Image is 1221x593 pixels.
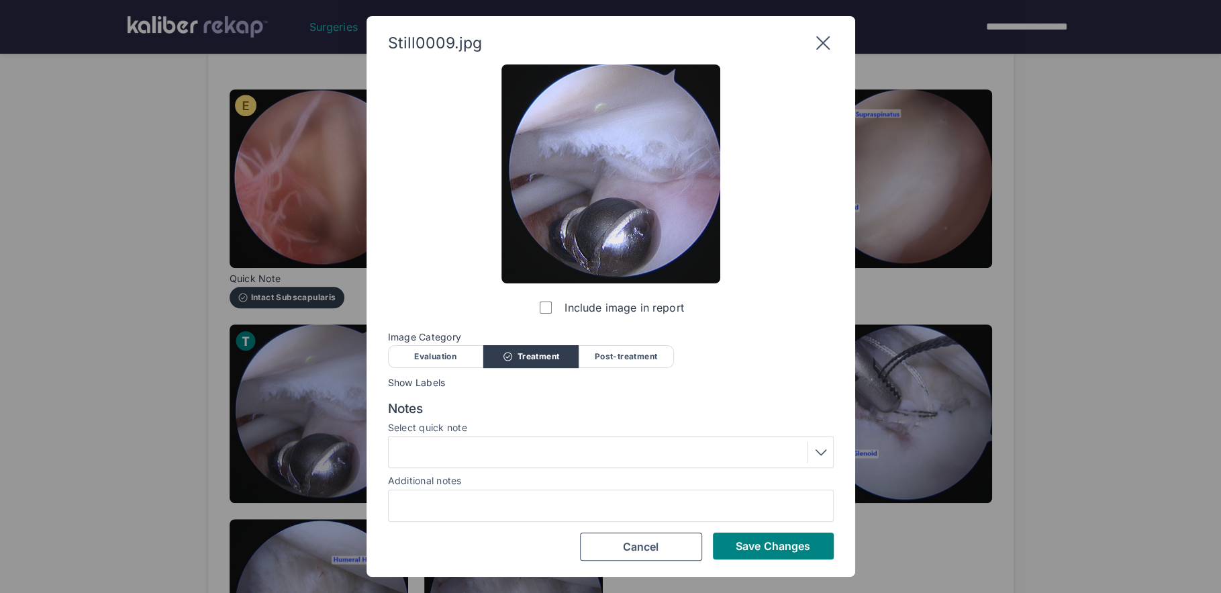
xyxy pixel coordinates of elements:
label: Select quick note [388,422,834,433]
button: Cancel [580,533,702,561]
span: Cancel [623,540,659,553]
button: Save Changes [713,533,834,559]
span: Notes [388,401,834,417]
input: Include image in report [540,302,552,314]
div: Evaluation [388,345,483,368]
span: Image Category [388,332,834,343]
span: Save Changes [736,539,810,553]
span: Still0009.jpg [388,34,482,52]
label: Include image in report [537,294,683,321]
div: Treatment [483,345,579,368]
img: Still0009.jpg [501,64,720,283]
div: Post-treatment [579,345,674,368]
label: Additional notes [388,475,462,486]
span: Show Labels [388,377,834,388]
